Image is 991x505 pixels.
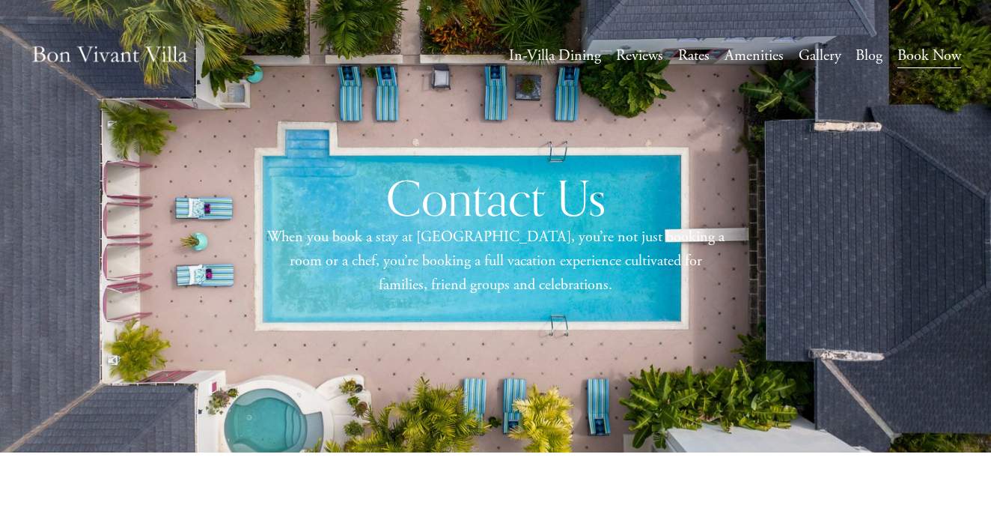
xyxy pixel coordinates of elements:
[509,43,601,70] a: In-Villa Dining
[678,43,710,70] a: Rates
[616,43,663,70] a: Reviews
[856,43,882,70] a: Blog
[30,30,189,83] img: Caribbean Vacation Rental | Bon Vivant Villa
[799,43,841,70] a: Gallery
[304,169,687,229] h1: Contact Us
[265,226,727,298] p: When you book a stay at [GEOGRAPHIC_DATA], you’re not just booking a room or a chef, you’re booki...
[725,43,784,70] a: Amenities
[897,43,961,70] a: Book Now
